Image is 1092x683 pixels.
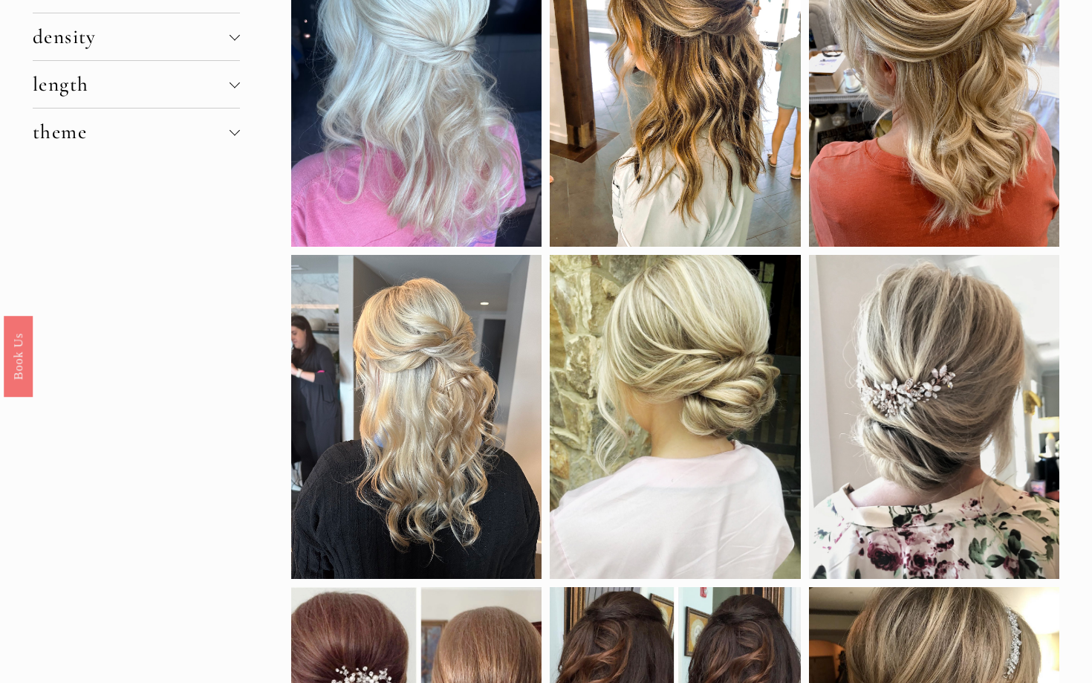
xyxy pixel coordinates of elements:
[33,13,240,60] button: density
[33,72,230,97] span: length
[33,109,240,155] button: theme
[33,25,230,49] span: density
[33,120,230,144] span: theme
[33,61,240,108] button: length
[4,315,33,396] a: Book Us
